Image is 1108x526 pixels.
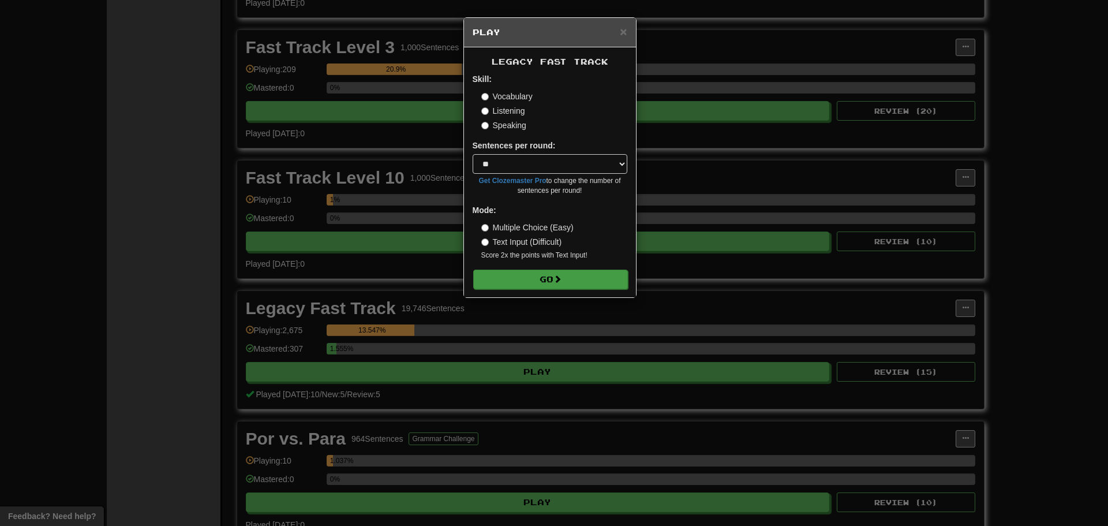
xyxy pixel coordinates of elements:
[481,91,533,102] label: Vocabulary
[481,251,627,260] small: Score 2x the points with Text Input !
[479,177,546,185] a: Get Clozemaster Pro
[473,74,492,84] strong: Skill:
[473,206,496,215] strong: Mode:
[473,270,628,289] button: Go
[481,120,526,131] label: Speaking
[620,25,627,38] span: ×
[481,122,489,129] input: Speaking
[481,107,489,115] input: Listening
[620,25,627,38] button: Close
[481,105,525,117] label: Listening
[481,238,489,246] input: Text Input (Difficult)
[481,222,574,233] label: Multiple Choice (Easy)
[481,236,562,248] label: Text Input (Difficult)
[492,57,608,66] span: Legacy Fast Track
[473,176,627,196] small: to change the number of sentences per round!
[481,224,489,232] input: Multiple Choice (Easy)
[473,27,627,38] h5: Play
[473,140,556,151] label: Sentences per round:
[481,93,489,100] input: Vocabulary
